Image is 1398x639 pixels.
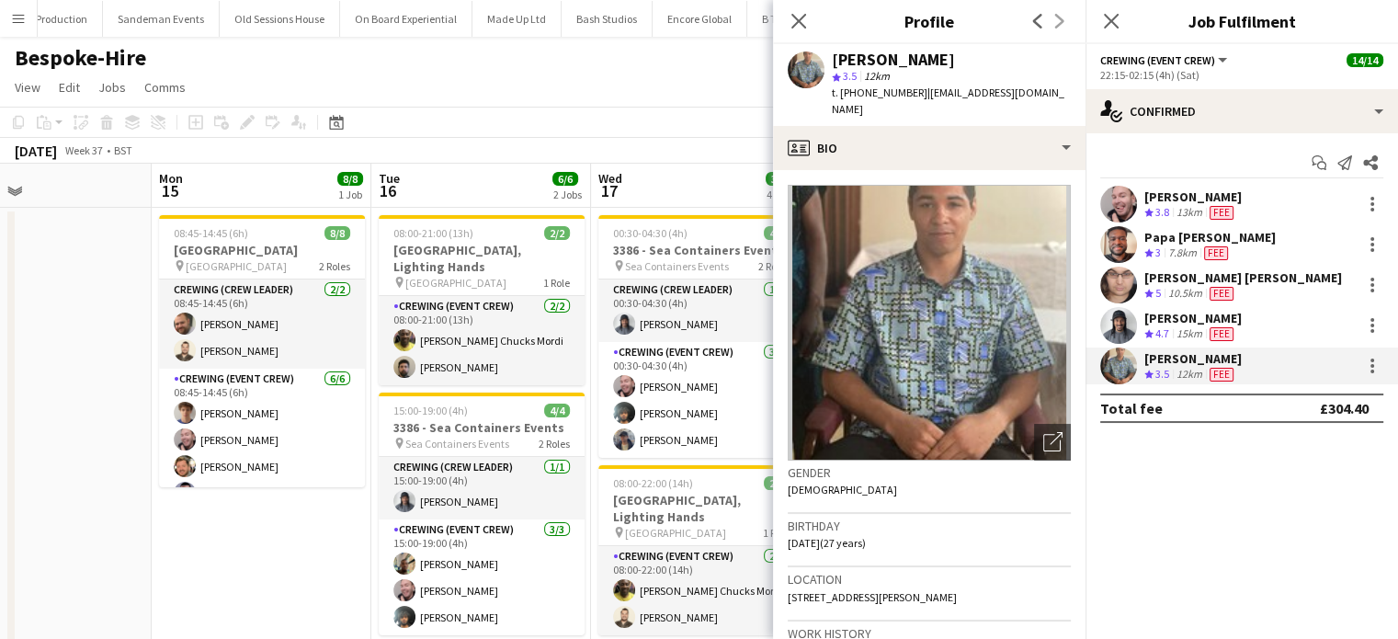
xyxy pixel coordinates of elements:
span: 14/14 [1347,53,1383,67]
button: On Board Experiential [340,1,472,37]
span: [STREET_ADDRESS][PERSON_NAME] [788,590,957,604]
h3: Location [788,571,1071,588]
div: Crew has different fees then in role [1200,245,1232,261]
app-job-card: 08:45-14:45 (6h)8/8[GEOGRAPHIC_DATA] [GEOGRAPHIC_DATA]2 RolesCrewing (Crew Leader)2/208:45-14:45 ... [159,215,365,487]
span: Comms [144,79,186,96]
div: Open photos pop-in [1034,424,1071,461]
span: 08:45-14:45 (6h) [174,226,248,240]
h3: [GEOGRAPHIC_DATA], Lighting Hands [598,492,804,525]
span: Fee [1210,327,1233,341]
span: t. [PHONE_NUMBER] [832,86,927,99]
h3: [GEOGRAPHIC_DATA] [159,242,365,258]
span: 4.7 [1155,326,1169,340]
button: Made Up Ltd [472,1,562,37]
span: [DATE] (27 years) [788,536,866,550]
div: 1 Job [338,188,362,201]
span: Jobs [98,79,126,96]
div: 15:00-19:00 (4h)4/43386 - Sea Containers Events Sea Containers Events2 RolesCrewing (Crew Leader)... [379,393,585,635]
app-job-card: 00:30-04:30 (4h)4/43386 - Sea Containers Events Sea Containers Events2 RolesCrewing (Crew Leader)... [598,215,804,458]
button: Old Sessions House [220,1,340,37]
span: 08:00-21:00 (13h) [393,226,473,240]
h3: 3386 - Sea Containers Events [598,242,804,258]
span: Sea Containers Events [625,259,729,273]
h3: Birthday [788,518,1071,534]
div: Confirmed [1085,89,1398,133]
span: 00:30-04:30 (4h) [613,226,688,240]
span: 15 [156,180,183,201]
app-card-role: Crewing (Crew Leader)1/115:00-19:00 (4h)[PERSON_NAME] [379,457,585,519]
app-card-role: Crewing (Event Crew)3/315:00-19:00 (4h)[PERSON_NAME][PERSON_NAME][PERSON_NAME] [379,519,585,635]
h3: Job Fulfilment [1085,9,1398,33]
span: Tue [379,170,400,187]
a: Edit [51,75,87,99]
span: [DEMOGRAPHIC_DATA] [788,483,897,496]
app-job-card: 08:00-22:00 (14h)2/2[GEOGRAPHIC_DATA], Lighting Hands [GEOGRAPHIC_DATA]1 RoleCrewing (Event Crew)... [598,465,804,635]
span: 17 [596,180,622,201]
span: 3 [1155,245,1161,259]
span: 32/32 [766,172,802,186]
app-job-card: 08:00-21:00 (13h)2/2[GEOGRAPHIC_DATA], Lighting Hands [GEOGRAPHIC_DATA]1 RoleCrewing (Event Crew)... [379,215,585,385]
span: 2/2 [764,476,790,490]
div: [PERSON_NAME] [PERSON_NAME] [1144,269,1342,286]
h3: Profile [773,9,1085,33]
span: Fee [1210,287,1233,301]
span: 8/8 [337,172,363,186]
div: Crew has different fees then in role [1206,326,1237,342]
span: Wed [598,170,622,187]
div: [DATE] [15,142,57,160]
div: 15km [1173,326,1206,342]
button: Crewing (Event Crew) [1100,53,1230,67]
a: Jobs [91,75,133,99]
span: 4/4 [544,404,570,417]
div: 4 Jobs [767,188,801,201]
div: Crew has different fees then in role [1206,205,1237,221]
div: 13km [1173,205,1206,221]
img: Crew avatar or photo [788,185,1071,461]
span: 3.5 [843,69,857,83]
span: 08:00-22:00 (14h) [613,476,693,490]
span: 6/6 [552,172,578,186]
div: 12km [1173,367,1206,382]
span: 2 Roles [319,259,350,273]
span: Crewing (Event Crew) [1100,53,1215,67]
span: 5 [1155,286,1161,300]
h1: Bespoke-Hire [15,44,146,72]
app-card-role: Crewing (Event Crew)2/208:00-22:00 (14h)[PERSON_NAME] Chucks Mordi[PERSON_NAME] [598,546,804,635]
a: Comms [137,75,193,99]
div: £304.40 [1320,399,1369,417]
div: 22:15-02:15 (4h) (Sat) [1100,68,1383,82]
span: [GEOGRAPHIC_DATA] [405,276,506,290]
span: 12km [860,69,893,83]
app-card-role: Crewing (Event Crew)2/208:00-21:00 (13h)[PERSON_NAME] Chucks Mordi[PERSON_NAME] [379,296,585,385]
app-card-role: Crewing (Crew Leader)2/208:45-14:45 (6h)[PERSON_NAME][PERSON_NAME] [159,280,365,369]
span: 3.8 [1155,205,1169,219]
a: View [7,75,48,99]
app-card-role: Crewing (Crew Leader)1/100:30-04:30 (4h)[PERSON_NAME] [598,280,804,342]
button: Encore Global [653,1,747,37]
span: Fee [1204,246,1228,260]
span: View [15,79,40,96]
div: [PERSON_NAME] [1144,350,1242,367]
span: 15:00-19:00 (4h) [393,404,468,417]
button: B The Agency [747,1,841,37]
span: [GEOGRAPHIC_DATA] [625,526,726,540]
span: 4/4 [764,226,790,240]
button: Bash Studios [562,1,653,37]
span: 3.5 [1155,367,1169,381]
div: Papa [PERSON_NAME] [1144,229,1276,245]
span: 16 [376,180,400,201]
span: [GEOGRAPHIC_DATA] [186,259,287,273]
span: 1 Role [763,526,790,540]
app-card-role: Crewing (Event Crew)6/608:45-14:45 (6h)[PERSON_NAME][PERSON_NAME][PERSON_NAME][PERSON_NAME] [159,369,365,565]
span: Fee [1210,206,1233,220]
span: 2 Roles [758,259,790,273]
div: Total fee [1100,399,1163,417]
span: Week 37 [61,143,107,157]
span: 2/2 [544,226,570,240]
span: Mon [159,170,183,187]
span: 2 Roles [539,437,570,451]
